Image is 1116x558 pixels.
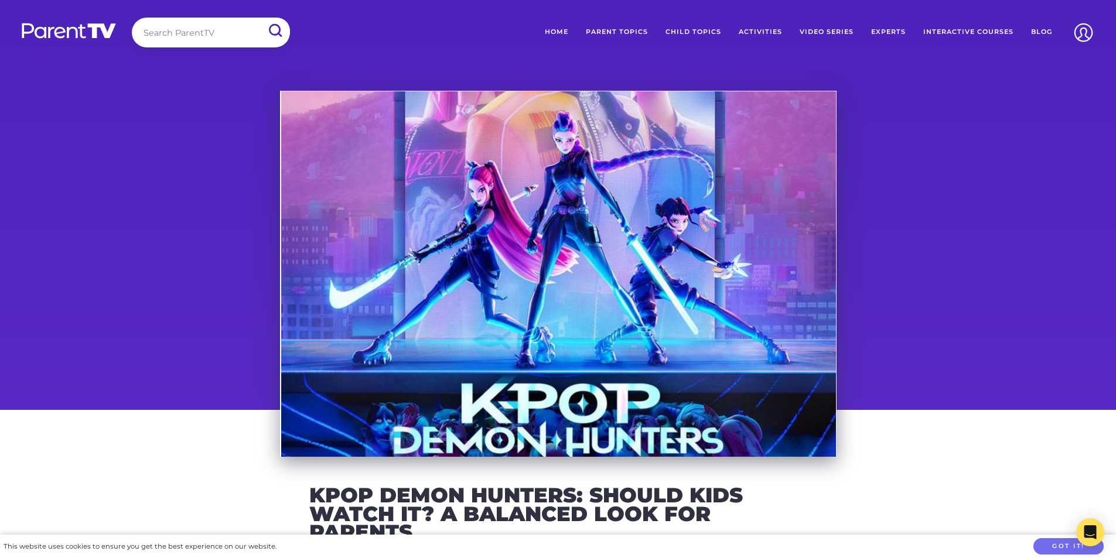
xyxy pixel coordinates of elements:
a: Experts [862,18,914,47]
a: Parent Topics [577,18,657,47]
input: Search ParentTV [132,18,290,47]
a: Child Topics [657,18,730,47]
button: Got it! [1033,538,1104,555]
a: Video Series [791,18,862,47]
h2: KPop Demon Hunters: Should Kids Watch It? A Balanced Look for Parents [309,486,807,542]
input: Submit [260,18,290,44]
img: Account [1069,18,1098,47]
div: Open Intercom Messenger [1076,518,1104,546]
div: This website uses cookies to ensure you get the best experience on our website. [4,540,277,553]
a: Interactive Courses [914,18,1022,47]
img: parenttv-logo-white.4c85aaf.svg [21,22,117,39]
a: Blog [1022,18,1061,47]
a: Home [536,18,577,47]
a: Activities [730,18,791,47]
